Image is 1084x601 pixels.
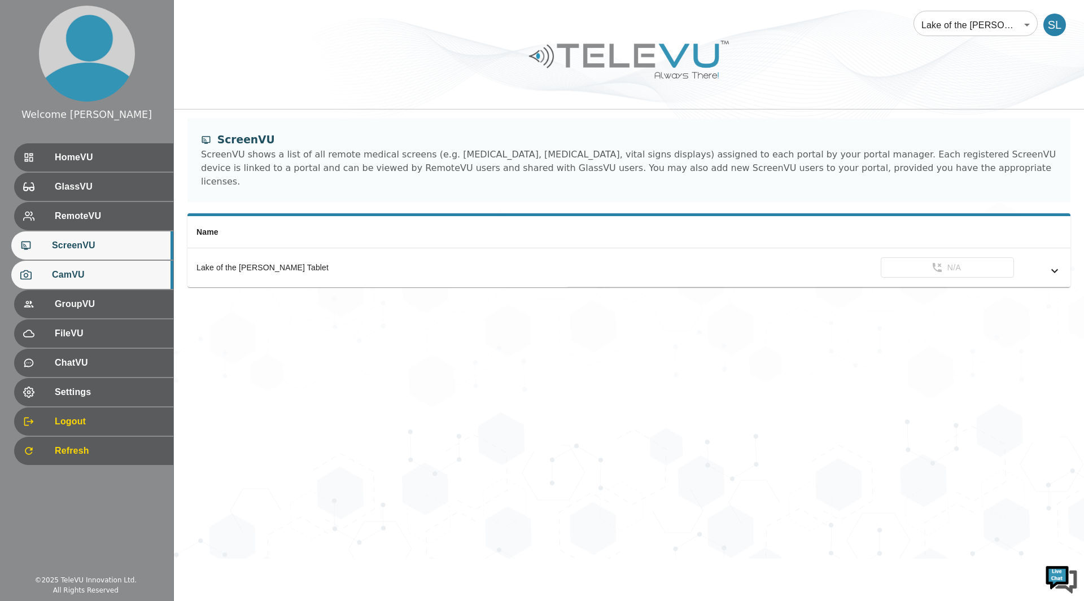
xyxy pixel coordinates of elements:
span: FileVU [55,327,164,340]
div: RemoteVU [14,202,173,230]
span: HomeVU [55,151,164,164]
span: RemoteVU [55,209,164,223]
div: All Rights Reserved [53,585,119,595]
table: simple table [187,216,1070,288]
div: © 2025 TeleVU Innovation Ltd. [34,575,137,585]
div: HomeVU [14,143,173,172]
span: Name [196,227,218,236]
div: Refresh [14,437,173,465]
div: Settings [14,378,173,406]
span: GlassVU [55,180,164,194]
span: ScreenVU [52,239,164,252]
textarea: Type your message and hit 'Enter' [6,308,215,348]
span: Refresh [55,444,164,458]
div: Lake of the [PERSON_NAME] Lab [913,9,1038,41]
div: GlassVU [14,173,173,201]
div: FileVU [14,319,173,348]
div: SL [1043,14,1066,36]
img: Logo [527,36,731,83]
span: GroupVU [55,297,164,311]
span: Settings [55,385,164,399]
div: Lake of the [PERSON_NAME] Tablet [196,262,558,273]
div: ScreenVU [201,132,1057,148]
div: Welcome [PERSON_NAME] [21,107,152,122]
div: CamVU [11,261,173,289]
span: Logout [55,415,164,428]
div: GroupVU [14,290,173,318]
span: We're online! [65,142,156,256]
div: ScreenVU shows a list of all remote medical screens (e.g. [MEDICAL_DATA], [MEDICAL_DATA], vital s... [201,148,1057,188]
div: Logout [14,407,173,436]
div: Chat with us now [59,59,190,74]
span: CamVU [52,268,164,282]
img: d_736959983_company_1615157101543_736959983 [19,52,47,81]
img: profile.png [39,6,135,102]
img: Chat Widget [1044,561,1078,595]
div: Minimize live chat window [185,6,212,33]
div: ChatVU [14,349,173,377]
div: ScreenVU [11,231,173,260]
span: ChatVU [55,356,164,370]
